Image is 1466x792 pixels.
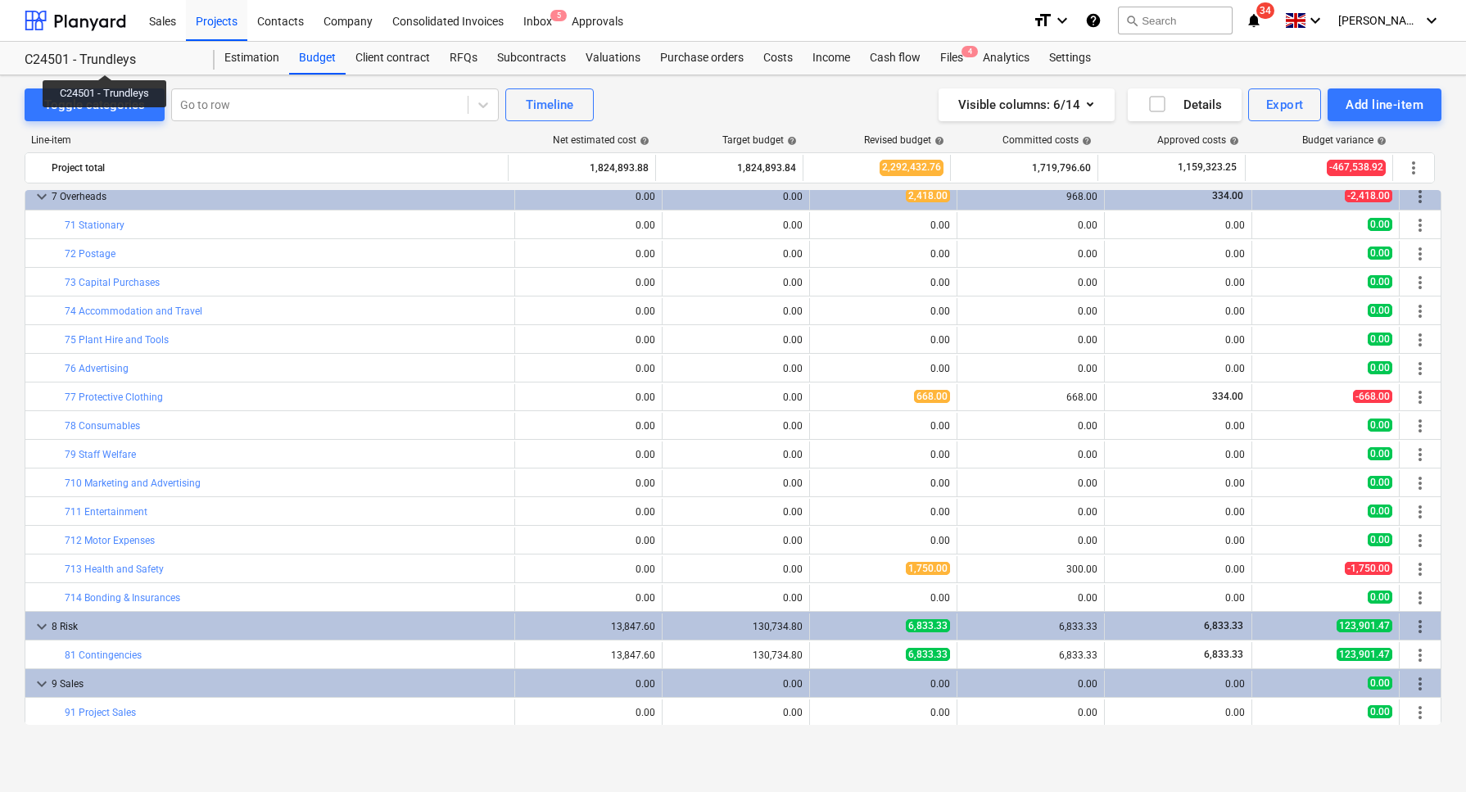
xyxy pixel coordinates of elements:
[65,535,155,546] a: 712 Motor Expenses
[817,277,950,288] div: 0.00
[1085,11,1102,30] i: Knowledge base
[1111,277,1245,288] div: 0.00
[669,477,803,489] div: 0.00
[930,42,973,75] div: Files
[1368,419,1392,432] span: 0.00
[1039,42,1101,75] a: Settings
[1111,535,1245,546] div: 0.00
[65,420,140,432] a: 78 Consumables
[669,449,803,460] div: 0.00
[1079,136,1092,146] span: help
[964,420,1097,432] div: 0.00
[346,42,440,75] a: Client contract
[1002,134,1092,146] div: Committed costs
[1337,619,1392,632] span: 123,901.47
[817,707,950,718] div: 0.00
[817,535,950,546] div: 0.00
[1210,391,1245,402] span: 334.00
[1410,674,1430,694] span: More actions
[522,535,655,546] div: 0.00
[65,277,160,288] a: 73 Capital Purchases
[522,420,655,432] div: 0.00
[522,477,655,489] div: 0.00
[65,363,129,374] a: 76 Advertising
[669,420,803,432] div: 0.00
[522,621,655,632] div: 13,847.60
[522,391,655,403] div: 0.00
[964,191,1097,202] div: 968.00
[1410,559,1430,579] span: More actions
[215,42,289,75] a: Estimation
[669,248,803,260] div: 0.00
[522,277,655,288] div: 0.00
[1338,14,1420,27] span: [PERSON_NAME]
[964,477,1097,489] div: 0.00
[669,391,803,403] div: 0.00
[817,592,950,604] div: 0.00
[65,649,142,661] a: 81 Contingencies
[1410,359,1430,378] span: More actions
[1410,187,1430,206] span: More actions
[65,219,124,231] a: 71 Stationary
[289,42,346,75] a: Budget
[522,592,655,604] div: 0.00
[25,52,195,69] div: C24501 - Trundleys
[669,621,803,632] div: 130,734.80
[1353,390,1392,403] span: -668.00
[1157,134,1239,146] div: Approved costs
[522,678,655,690] div: 0.00
[1111,563,1245,575] div: 0.00
[817,305,950,317] div: 0.00
[1404,158,1423,178] span: More actions
[930,42,973,75] a: Files4
[1202,620,1245,631] span: 6,833.33
[65,305,202,317] a: 74 Accommodation and Travel
[650,42,753,75] div: Purchase orders
[964,649,1097,661] div: 6,833.33
[515,155,649,181] div: 1,824,893.88
[1368,218,1392,231] span: 0.00
[964,621,1097,632] div: 6,833.33
[1410,273,1430,292] span: More actions
[669,219,803,231] div: 0.00
[961,46,978,57] span: 4
[522,334,655,346] div: 0.00
[880,160,943,175] span: 2,292,432.76
[1128,88,1242,121] button: Details
[1410,215,1430,235] span: More actions
[1111,248,1245,260] div: 0.00
[1256,2,1274,19] span: 34
[1410,531,1430,550] span: More actions
[1373,136,1387,146] span: help
[817,420,950,432] div: 0.00
[1111,420,1245,432] div: 0.00
[964,678,1097,690] div: 0.00
[860,42,930,75] div: Cash flow
[1327,160,1386,175] span: -467,538.92
[522,449,655,460] div: 0.00
[784,136,797,146] span: help
[1033,11,1052,30] i: format_size
[522,649,655,661] div: 13,847.60
[669,563,803,575] div: 0.00
[1111,592,1245,604] div: 0.00
[1368,505,1392,518] span: 0.00
[864,134,944,146] div: Revised budget
[964,449,1097,460] div: 0.00
[1410,502,1430,522] span: More actions
[669,363,803,374] div: 0.00
[1410,301,1430,321] span: More actions
[65,449,136,460] a: 79 Staff Welfare
[1111,477,1245,489] div: 0.00
[25,134,509,146] div: Line-item
[1368,591,1392,604] span: 0.00
[553,134,649,146] div: Net estimated cost
[1111,363,1245,374] div: 0.00
[1384,713,1466,792] div: Chat Widget
[1368,677,1392,690] span: 0.00
[32,674,52,694] span: keyboard_arrow_down
[1345,189,1392,202] span: -2,418.00
[964,219,1097,231] div: 0.00
[817,449,950,460] div: 0.00
[1368,476,1392,489] span: 0.00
